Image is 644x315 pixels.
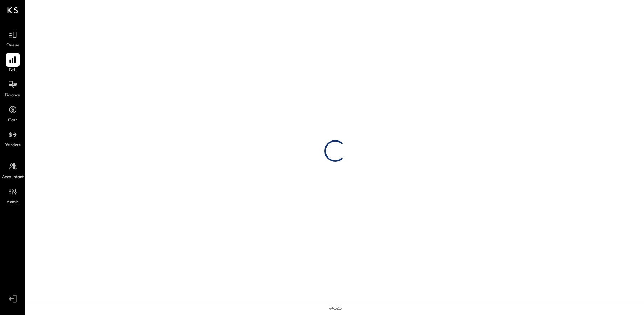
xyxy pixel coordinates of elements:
[7,199,19,206] span: Admin
[0,160,25,181] a: Accountant
[0,28,25,49] a: Queue
[9,67,17,74] span: P&L
[0,53,25,74] a: P&L
[6,42,20,49] span: Queue
[8,117,17,124] span: Cash
[0,185,25,206] a: Admin
[2,174,24,181] span: Accountant
[0,128,25,149] a: Vendors
[0,78,25,99] a: Balance
[5,142,21,149] span: Vendors
[5,92,20,99] span: Balance
[329,306,342,311] div: v 4.32.3
[0,103,25,124] a: Cash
